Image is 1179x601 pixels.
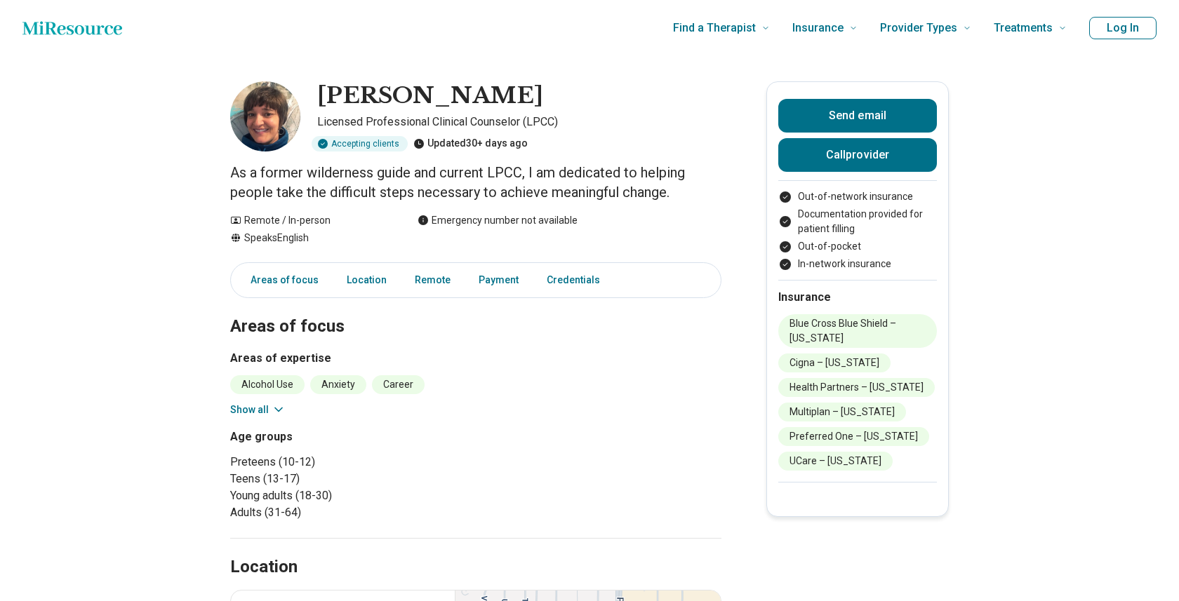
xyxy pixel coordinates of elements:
h1: [PERSON_NAME] [317,81,543,111]
h3: Age groups [230,428,470,445]
li: Health Partners – [US_STATE] [778,378,935,397]
li: Preteens (10-12) [230,454,470,471]
h2: Areas of focus [230,281,721,339]
h2: Location [230,555,298,579]
li: Out-of-pocket [778,239,937,254]
li: Cigna – [US_STATE] [778,353,891,372]
a: Home page [22,14,122,42]
a: Location [338,266,395,295]
button: Send email [778,99,937,133]
li: Teens (13-17) [230,471,470,487]
h3: Areas of expertise [230,350,721,367]
div: Remote / In-person [230,213,389,228]
div: Emergency number not available [418,213,578,228]
img: Amy Krueger, Licensed Professional Clinical Counselor (LPCC) [230,81,300,151]
li: Multiplan – [US_STATE] [778,403,906,421]
li: Documentation provided for patient filling [778,207,937,236]
a: Remote [406,266,459,295]
p: Licensed Professional Clinical Counselor (LPCC) [317,114,721,130]
a: Credentials [538,266,617,295]
div: Accepting clients [312,136,408,151]
li: Young adults (18-30) [230,487,470,504]
ul: Payment options [778,189,937,271]
span: Find a Therapist [673,18,756,38]
li: Adults (31-64) [230,504,470,521]
li: Anxiety [310,375,366,394]
div: Updated 30+ days ago [413,136,528,151]
a: Areas of focus [234,266,327,295]
li: Alcohol Use [230,375,305,394]
li: Blue Cross Blue Shield – [US_STATE] [778,314,937,348]
span: Insurance [792,18,844,38]
li: Out-of-network insurance [778,189,937,204]
p: As a former wilderness guide and current LPCC, I am dedicated to helping people take the difficul... [230,163,721,202]
li: Preferred One – [US_STATE] [778,427,929,446]
li: In-network insurance [778,257,937,271]
button: Callprovider [778,138,937,172]
div: Speaks English [230,231,389,245]
button: Show all [230,403,286,417]
button: Log In [1089,17,1157,39]
a: Payment [470,266,527,295]
li: UCare – [US_STATE] [778,452,893,471]
h2: Insurance [778,289,937,306]
span: Treatments [994,18,1053,38]
span: Provider Types [880,18,957,38]
li: Career [372,375,425,394]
